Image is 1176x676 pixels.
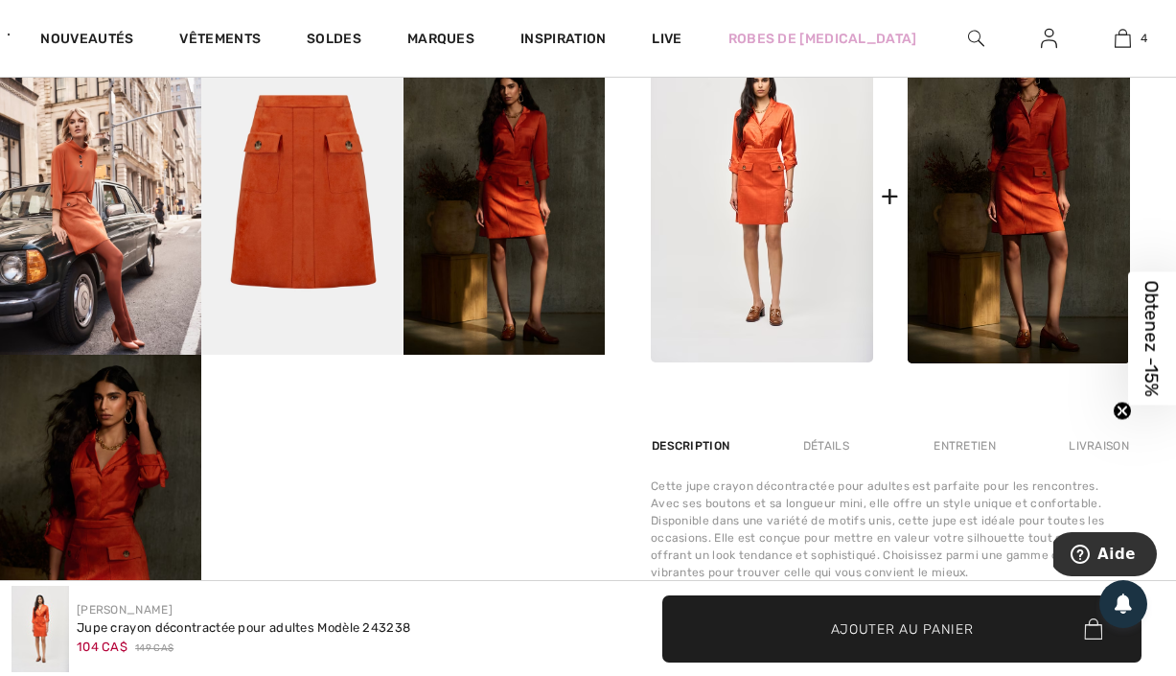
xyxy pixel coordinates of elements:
[831,618,974,639] span: Ajouter au panier
[662,595,1141,663] button: Ajouter au panier
[135,641,173,656] span: 149 CA$
[651,478,1130,581] div: Cette jupe crayon décontractée pour adultes est parfaite pour les rencontres. Avec ses boutons et...
[787,429,865,463] div: Détails
[1064,429,1130,463] div: Livraison
[77,640,127,654] span: 104 CA$
[1084,618,1102,640] img: Bag.svg
[1053,532,1157,580] iframe: Ouvre un widget dans lequel vous pouvez trouver plus d’informations
[1115,27,1131,50] img: Mon panier
[1087,27,1160,50] a: 4
[652,29,681,49] a: Live
[1128,271,1176,405] div: Obtenez -15%Close teaser
[1141,280,1164,396] span: Obtenez -15%
[8,15,10,54] img: 1ère Avenue
[77,618,410,638] div: Jupe crayon décontractée pour adultes Modèle 243238
[1141,30,1147,47] span: 4
[12,586,69,672] img: Jupe crayon d&eacute;contract&eacute;e pour adultes mod&egrave;le 243238
[1041,27,1057,50] img: Mes infos
[40,31,133,51] a: Nouveautés
[881,175,899,218] div: +
[908,29,1130,363] img: Chemisier Décontracté Sans Col modèle 243919
[77,603,173,617] a: [PERSON_NAME]
[520,31,606,51] span: Inspiration
[728,29,917,49] a: Robes de [MEDICAL_DATA]
[404,52,605,354] img: Jupe crayon d&eacute;contract&eacute;e pour adultes mod&egrave;le 243238. 7
[968,27,984,50] img: recherche
[917,429,1012,463] div: Entretien
[307,31,361,51] a: Soldes
[651,29,873,362] img: Jupe crayon décontractée pour adultes modèle 243238
[179,31,261,51] a: Vêtements
[1113,401,1132,420] button: Close teaser
[1026,27,1072,51] a: Se connecter
[201,52,403,354] img: Jupe crayon d&eacute;contract&eacute;e pour adultes mod&egrave;le 243238. 6
[407,31,474,51] a: Marques
[651,429,734,463] div: Description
